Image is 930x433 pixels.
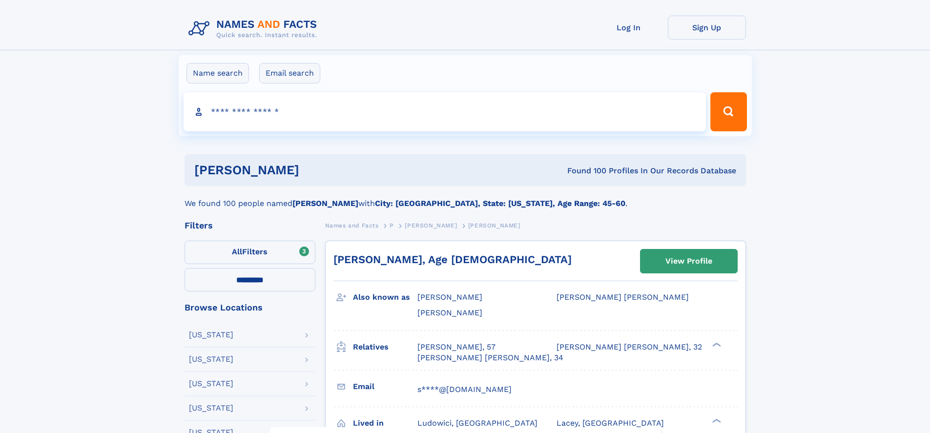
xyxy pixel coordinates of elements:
div: We found 100 people named with . [185,186,746,209]
a: Sign Up [668,16,746,40]
span: [PERSON_NAME] [PERSON_NAME] [557,292,689,302]
span: P [390,222,394,229]
span: [PERSON_NAME] [417,292,482,302]
div: View Profile [665,250,712,272]
input: search input [184,92,706,131]
div: [US_STATE] [189,331,233,339]
h3: Lived in [353,415,417,432]
h3: Also known as [353,289,417,306]
a: [PERSON_NAME] [PERSON_NAME], 34 [417,352,563,363]
div: ❯ [710,341,722,348]
div: Browse Locations [185,303,315,312]
b: City: [GEOGRAPHIC_DATA], State: [US_STATE], Age Range: 45-60 [375,199,625,208]
a: P [390,219,394,231]
span: [PERSON_NAME] [417,308,482,317]
label: Email search [259,63,320,83]
div: ❯ [710,417,722,424]
h1: [PERSON_NAME] [194,164,434,176]
div: [US_STATE] [189,355,233,363]
label: Name search [186,63,249,83]
label: Filters [185,241,315,264]
b: [PERSON_NAME] [292,199,358,208]
img: Logo Names and Facts [185,16,325,42]
div: Filters [185,221,315,230]
div: Found 100 Profiles In Our Records Database [433,165,736,176]
button: Search Button [710,92,746,131]
a: [PERSON_NAME] [PERSON_NAME], 32 [557,342,702,352]
span: Ludowici, [GEOGRAPHIC_DATA] [417,418,537,428]
span: Lacey, [GEOGRAPHIC_DATA] [557,418,664,428]
a: [PERSON_NAME], 57 [417,342,496,352]
h3: Relatives [353,339,417,355]
a: [PERSON_NAME] [405,219,457,231]
div: [US_STATE] [189,380,233,388]
div: [US_STATE] [189,404,233,412]
a: View Profile [641,249,737,273]
a: [PERSON_NAME], Age [DEMOGRAPHIC_DATA] [333,253,572,266]
h3: Email [353,378,417,395]
a: Names and Facts [325,219,379,231]
span: All [232,247,242,256]
span: [PERSON_NAME] [468,222,520,229]
a: Log In [590,16,668,40]
span: [PERSON_NAME] [405,222,457,229]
